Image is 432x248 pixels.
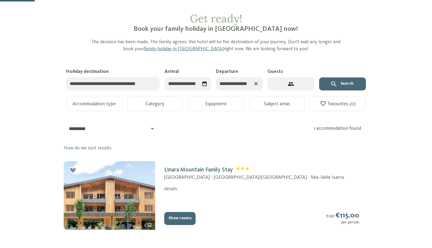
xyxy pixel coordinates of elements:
button: Show rooms [164,212,196,225]
button: Favourites (0) [310,96,366,111]
button: Search [319,77,366,91]
span: Departure [216,69,238,74]
svg: 5 more pictures [147,223,152,228]
button: Category [127,96,183,111]
button: 3 guests – 1 room [267,77,314,91]
button: Subject areas [249,96,305,111]
div: 1 accommodation found [314,125,368,132]
img: mss_renderimg.php [64,161,155,230]
div: Select date [200,79,210,89]
div: from [326,211,359,225]
a: Linara Mountain Family StayClassification: 3 stars [164,167,249,173]
strong: €115.00 [335,212,359,219]
p: The decision has been made. The family agrees: this hotel will be the destination of your journey... [87,39,345,52]
span: Holiday destination [66,69,109,74]
span: Book your family holiday in [GEOGRAPHIC_DATA] now! [134,26,298,32]
span: Classification: 3 stars [236,166,249,174]
div: 5 more pictures [141,220,155,230]
span: Arrival [165,69,179,74]
div: per person [326,220,359,225]
a: How do we sort results [64,145,111,152]
a: family holiday in [GEOGRAPHIC_DATA] [144,47,224,51]
div: Clear dates [251,79,261,89]
svg: 3 guests – 1 room [288,81,294,87]
div: Add to favourites [69,166,77,175]
a: details [164,187,177,191]
div: [GEOGRAPHIC_DATA] - [GEOGRAPHIC_DATA]/[GEOGRAPHIC_DATA] - Vals – Valle Isarco [164,174,344,181]
span: 5 [144,223,146,228]
button: Accommodation type [66,96,122,111]
button: Equipment [188,96,244,111]
span: Get ready! [190,11,242,25]
span: Guests [267,69,283,74]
